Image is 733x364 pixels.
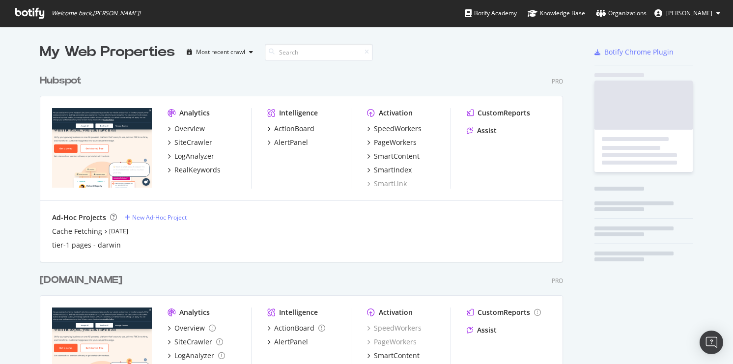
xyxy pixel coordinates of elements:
[467,108,530,118] a: CustomReports
[274,337,308,347] div: AlertPanel
[367,124,422,134] a: SpeedWorkers
[40,273,122,287] div: [DOMAIN_NAME]
[467,126,497,136] a: Assist
[477,126,497,136] div: Assist
[374,138,417,147] div: PageWorkers
[168,165,221,175] a: RealKeywords
[596,8,647,18] div: Organizations
[477,325,497,335] div: Assist
[52,9,141,17] span: Welcome back, [PERSON_NAME] !
[109,227,128,235] a: [DATE]
[132,213,187,222] div: New Ad-Hoc Project
[274,138,308,147] div: AlertPanel
[168,151,214,161] a: LogAnalyzer
[179,308,210,317] div: Analytics
[174,351,214,361] div: LogAnalyzer
[552,277,563,285] div: Pro
[467,308,541,317] a: CustomReports
[174,124,205,134] div: Overview
[267,337,308,347] a: AlertPanel
[179,108,210,118] div: Analytics
[168,337,223,347] a: SiteCrawler
[52,108,152,188] img: hubspot.com
[40,42,175,62] div: My Web Properties
[274,124,314,134] div: ActionBoard
[40,74,85,88] a: Hubspot
[168,138,212,147] a: SiteCrawler
[174,323,205,333] div: Overview
[168,323,216,333] a: Overview
[267,124,314,134] a: ActionBoard
[196,49,245,55] div: Most recent crawl
[274,323,314,333] div: ActionBoard
[168,124,205,134] a: Overview
[465,8,517,18] div: Botify Academy
[647,5,728,21] button: [PERSON_NAME]
[478,308,530,317] div: CustomReports
[367,138,417,147] a: PageWorkers
[52,240,121,250] a: tier-1 pages - darwin
[367,323,422,333] a: SpeedWorkers
[265,44,373,61] input: Search
[168,351,225,361] a: LogAnalyzer
[174,151,214,161] div: LogAnalyzer
[267,138,308,147] a: AlertPanel
[267,323,325,333] a: ActionBoard
[40,273,126,287] a: [DOMAIN_NAME]
[374,351,420,361] div: SmartContent
[52,226,102,236] a: Cache Fetching
[183,44,257,60] button: Most recent crawl
[174,337,212,347] div: SiteCrawler
[367,165,412,175] a: SmartIndex
[279,108,318,118] div: Intelligence
[367,151,420,161] a: SmartContent
[552,77,563,85] div: Pro
[594,47,674,57] a: Botify Chrome Plugin
[666,9,712,17] span: Bradley Sanders
[279,308,318,317] div: Intelligence
[374,124,422,134] div: SpeedWorkers
[367,179,407,189] a: SmartLink
[478,108,530,118] div: CustomReports
[700,331,723,354] div: Open Intercom Messenger
[379,108,413,118] div: Activation
[604,47,674,57] div: Botify Chrome Plugin
[379,308,413,317] div: Activation
[174,138,212,147] div: SiteCrawler
[52,213,106,223] div: Ad-Hoc Projects
[374,165,412,175] div: SmartIndex
[367,337,417,347] a: PageWorkers
[467,325,497,335] a: Assist
[374,151,420,161] div: SmartContent
[528,8,585,18] div: Knowledge Base
[174,165,221,175] div: RealKeywords
[367,351,420,361] a: SmartContent
[40,74,82,88] div: Hubspot
[125,213,187,222] a: New Ad-Hoc Project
